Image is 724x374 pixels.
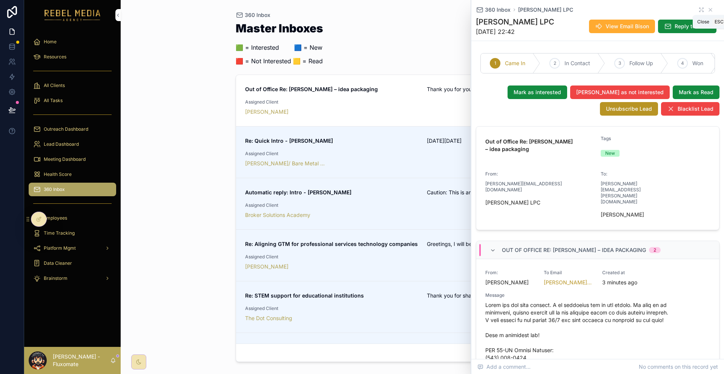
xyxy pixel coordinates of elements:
[245,263,288,270] a: [PERSON_NAME]
[44,186,65,192] span: 360 Inbox
[605,150,615,157] div: New
[29,226,116,240] a: Time Tracking
[427,240,509,248] span: Greetings, I will be out
[29,183,116,196] a: 360 Inbox
[476,17,554,27] h1: [PERSON_NAME] LPC
[245,292,364,299] strong: Re: STEM support for educational institutions
[485,181,595,193] span: [PERSON_NAME][EMAIL_ADDRESS][DOMAIN_NAME]
[53,353,110,368] p: [PERSON_NAME] - Fluxomate
[236,43,323,52] p: 🟩 = Interested ‎ ‎ ‎ ‎ ‎ ‎‎ ‎ 🟦 = New
[245,254,327,260] span: Assigned Client
[29,137,116,151] a: Lead Dashboard
[245,202,327,208] span: Assigned Client
[44,54,66,60] span: Resources
[245,314,292,322] a: The Dot Consulting
[29,122,116,136] a: Outreach Dashboard
[236,56,323,66] p: 🟥 = Not Interested 🟨 = Read
[518,6,573,14] a: [PERSON_NAME] LPC
[29,168,116,181] a: Health Score
[44,171,72,177] span: Health Score
[505,60,525,67] span: Came In
[44,82,65,89] span: All Clients
[245,99,327,105] span: Assigned Client
[245,305,327,311] span: Assigned Client
[639,363,718,371] span: No comments on this record yet
[44,9,101,21] img: App logo
[697,19,709,25] span: Close
[236,23,323,34] h1: Master Inboxes
[245,189,351,195] strong: Automatic reply: Intro - [PERSON_NAME]
[236,281,609,333] a: Re: STEM support for educational institutionsThank you for sharing this.[DATE] 20:08Assigned Clie...
[606,105,652,113] span: Unsubscribe Lead
[44,126,88,132] span: Outreach Dashboard
[678,105,713,113] span: Blacklist Lead
[245,241,418,247] strong: Re: Aligning GTM for professional services technology companies
[601,136,611,141] span: Tags
[476,6,511,14] a: 360 Inbox
[679,89,713,96] span: Mark as Read
[601,211,652,218] span: [PERSON_NAME]
[236,127,609,178] a: Re: Quick Intro - [PERSON_NAME][DATE][DATE][DATE] 20:48Assigned Client[PERSON_NAME]/ Bare Metal C...
[485,171,498,177] span: From:
[508,85,567,99] button: Mark as interested
[692,60,703,67] span: Won
[29,256,116,270] a: Data Cleaner
[485,138,574,152] strong: Out of Office Re: [PERSON_NAME] – idea packaging
[29,241,116,255] a: Platform Mgmt
[658,20,716,33] button: Reply to Email
[485,270,535,276] span: From:
[485,279,535,286] span: [PERSON_NAME]
[544,279,593,286] a: [PERSON_NAME][EMAIL_ADDRESS][PERSON_NAME][DOMAIN_NAME]
[600,102,658,116] button: Unsubscribe Lead
[427,292,509,299] span: Thank you for sharing this.
[602,279,637,286] p: 3 minutes ago
[44,156,86,162] span: Meeting Dashboard
[29,94,116,107] a: All Tasks
[44,39,57,45] span: Home
[576,89,664,96] span: [PERSON_NAME] as not interested
[24,30,121,294] div: scrollable content
[44,230,75,236] span: Time Tracking
[245,108,288,116] a: [PERSON_NAME]
[29,211,116,225] a: Employees
[44,245,76,251] span: Platform Mgmt
[29,153,116,166] a: Meeting Dashboard
[485,292,710,298] span: Message
[245,211,310,219] a: Broker Solutions Academy
[29,35,116,49] a: Home
[544,270,593,276] span: To Email
[554,60,556,66] span: 2
[675,23,710,30] span: Reply to Email
[236,230,609,281] a: Re: Aligning GTM for professional services technology companiesGreetings, I will be out[DATE] 20:...
[236,11,270,19] a: 360 Inbox
[427,137,509,145] span: [DATE][DATE]
[564,60,590,67] span: In Contact
[245,160,327,167] a: [PERSON_NAME]/ Bare Metal Consulting
[602,270,652,276] span: Created at
[618,60,621,66] span: 3
[485,199,595,206] span: [PERSON_NAME] LPC
[477,363,531,371] span: Add a comment...
[601,171,607,177] span: To:
[502,246,646,254] span: Out of Office Re: [PERSON_NAME] – idea packaging
[476,27,554,36] span: [DATE] 22:42
[681,60,684,66] span: 4
[44,141,79,147] span: Lead Dashboard
[29,50,116,64] a: Resources
[570,85,670,99] button: [PERSON_NAME] as not interested
[29,79,116,92] a: All Clients
[485,6,511,14] span: 360 Inbox
[427,85,509,93] span: Thank you for your message. I
[601,181,652,205] span: [PERSON_NAME][EMAIL_ADDRESS][PERSON_NAME][DOMAIN_NAME]
[427,189,509,196] span: Caution: This is an external
[606,23,649,30] span: View Email Bison
[236,178,609,230] a: Automatic reply: Intro - [PERSON_NAME]Caution: This is an external[DATE] 20:05Assigned ClientBrok...
[245,151,327,157] span: Assigned Client
[245,137,333,144] strong: Re: Quick Intro - [PERSON_NAME]
[494,60,496,66] span: 1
